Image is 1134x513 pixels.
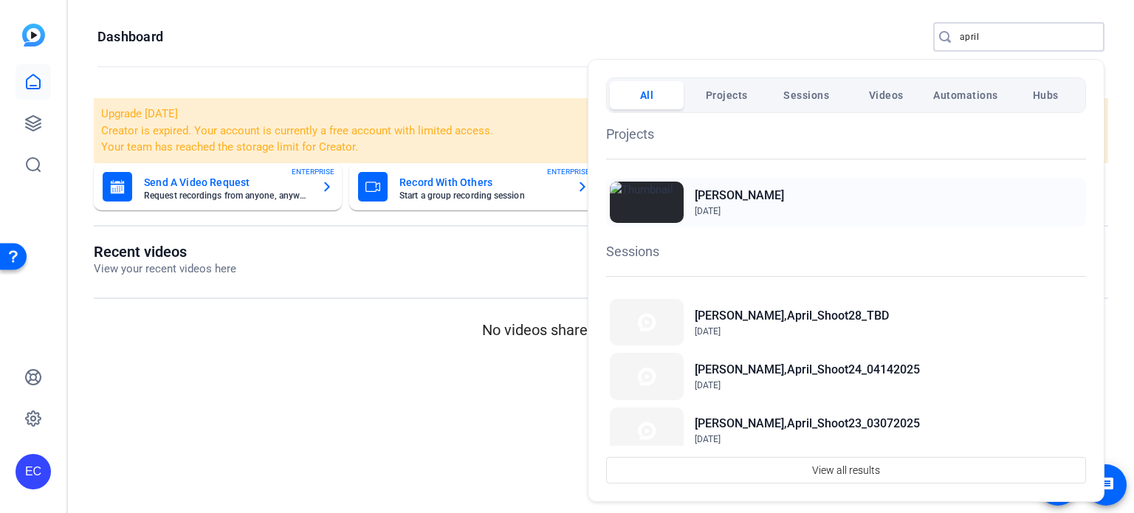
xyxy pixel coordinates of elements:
[610,407,684,454] img: Thumbnail
[695,380,721,390] span: [DATE]
[695,415,920,433] h2: [PERSON_NAME],April_Shoot23_03072025
[695,206,721,216] span: [DATE]
[695,326,721,337] span: [DATE]
[606,124,1086,144] h1: Projects
[695,187,784,204] h2: [PERSON_NAME]
[706,82,748,109] span: Projects
[640,82,654,109] span: All
[695,434,721,444] span: [DATE]
[869,82,904,109] span: Videos
[610,299,684,345] img: Thumbnail
[610,182,684,223] img: Thumbnail
[783,82,829,109] span: Sessions
[812,456,880,484] span: View all results
[1033,82,1059,109] span: Hubs
[606,457,1086,483] button: View all results
[610,353,684,399] img: Thumbnail
[695,307,889,325] h2: [PERSON_NAME],April_Shoot28_TBD
[933,82,998,109] span: Automations
[606,241,1086,261] h1: Sessions
[695,361,920,379] h2: [PERSON_NAME],April_Shoot24_04142025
